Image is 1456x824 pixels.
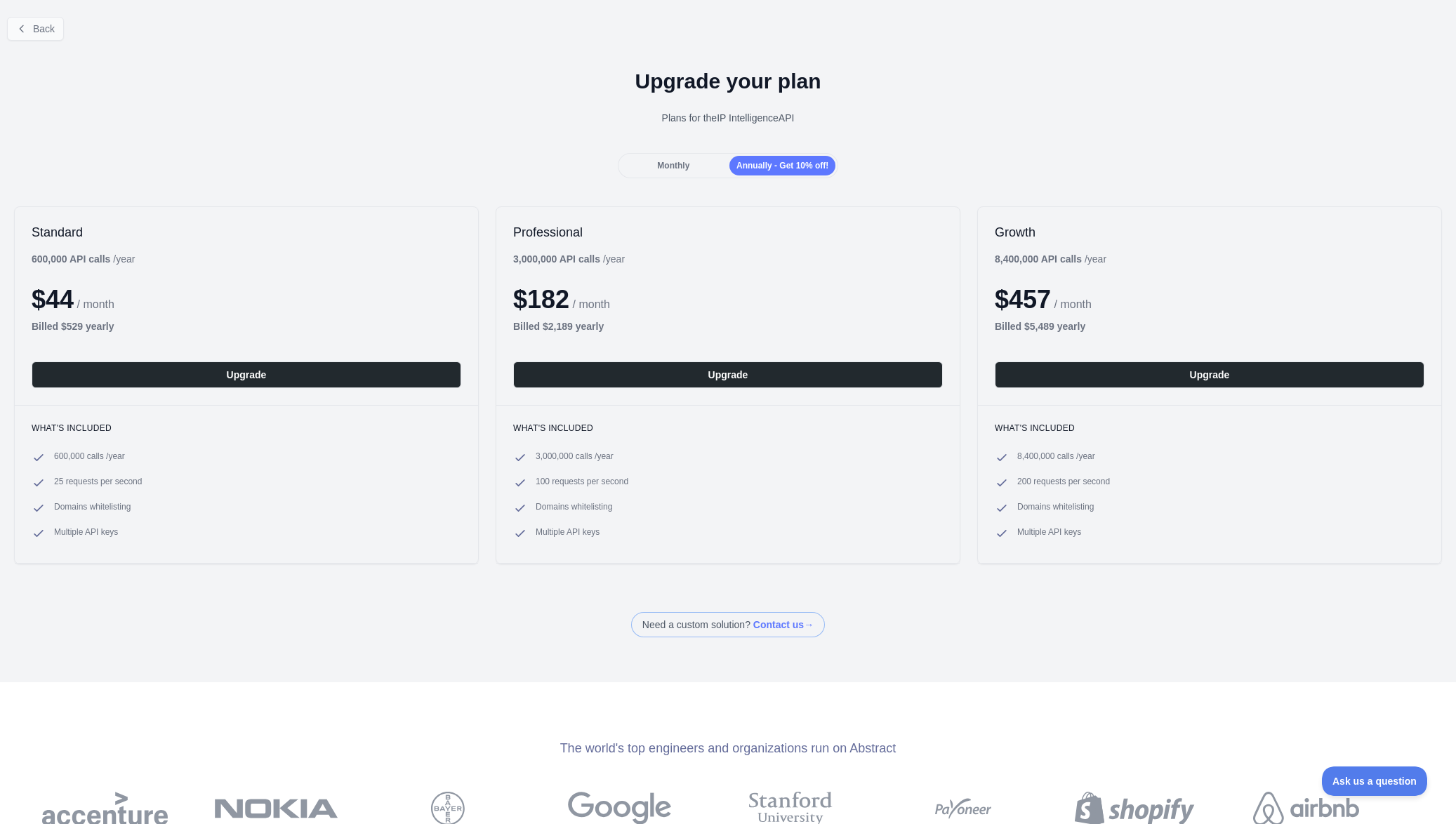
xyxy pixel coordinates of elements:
b: Billed $ 5,489 yearly [995,321,1085,332]
span: / month [573,298,610,310]
span: $ 457 [995,285,1051,314]
b: Billed $ 2,189 yearly [513,321,604,332]
iframe: Toggle Customer Support [1322,766,1428,796]
span: / month [1054,298,1092,310]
